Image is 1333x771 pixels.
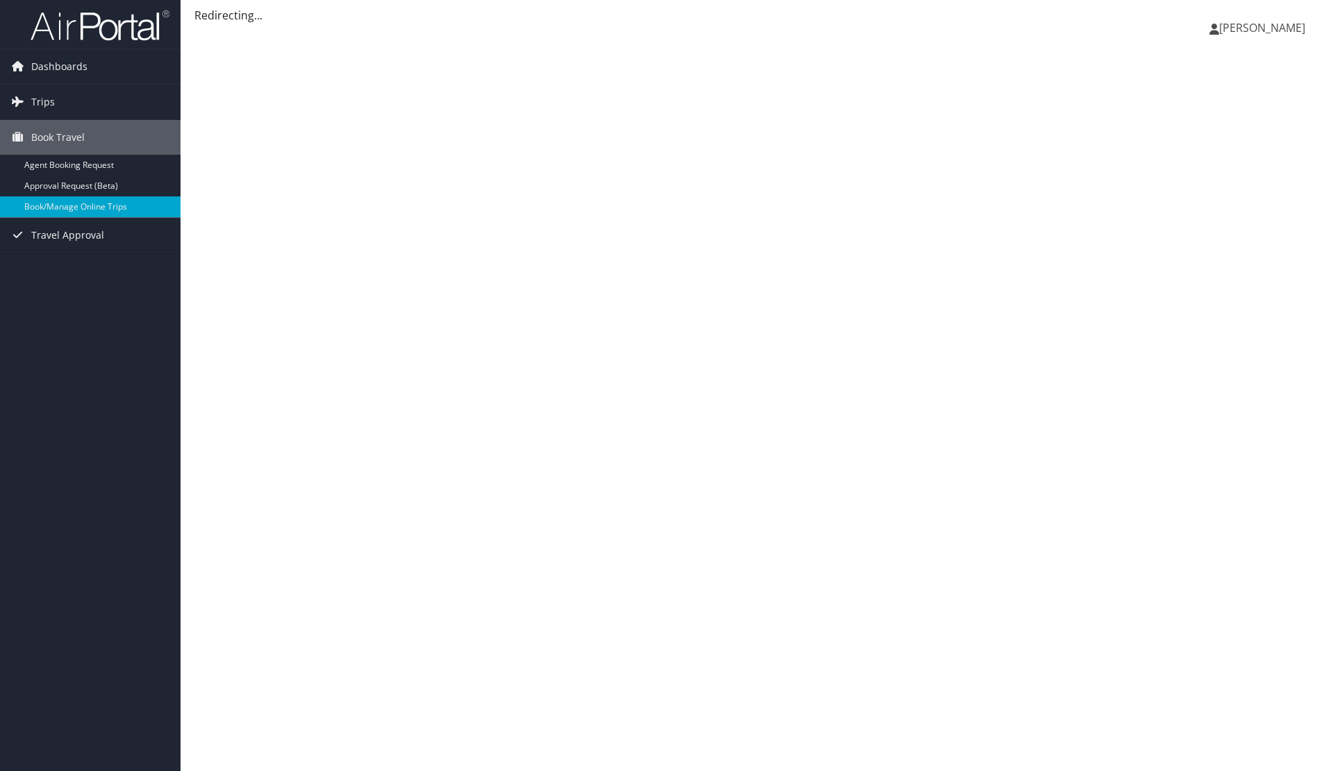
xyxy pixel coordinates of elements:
span: Travel Approval [31,218,104,253]
span: [PERSON_NAME] [1219,20,1305,35]
span: Dashboards [31,49,87,84]
img: airportal-logo.png [31,9,169,42]
a: [PERSON_NAME] [1209,7,1319,49]
span: Trips [31,85,55,119]
span: Book Travel [31,120,85,155]
div: Redirecting... [194,7,1319,24]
